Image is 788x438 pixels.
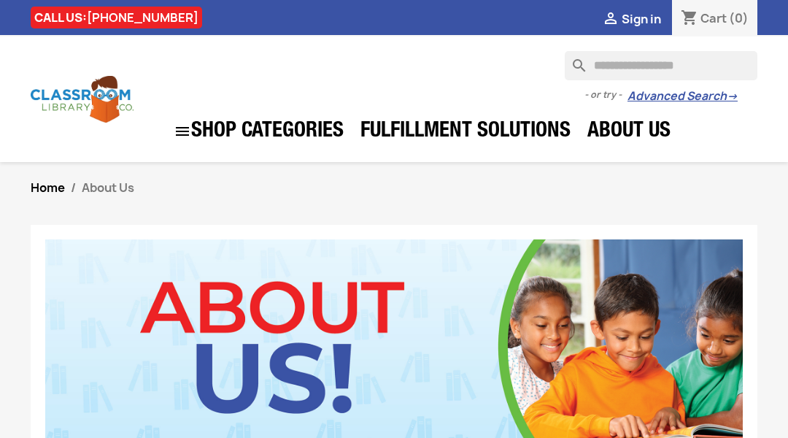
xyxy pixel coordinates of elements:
[627,89,738,104] a: Advanced Search→
[580,118,678,147] a: About Us
[729,10,749,26] span: (0)
[87,9,198,26] a: [PHONE_NUMBER]
[565,51,582,69] i: search
[602,11,661,27] a:  Sign in
[584,88,627,102] span: - or try -
[353,118,578,147] a: Fulfillment Solutions
[166,115,351,147] a: SHOP CATEGORIES
[31,76,134,123] img: Classroom Library Company
[700,10,727,26] span: Cart
[727,89,738,104] span: →
[681,10,698,28] i: shopping_cart
[82,180,134,196] span: About Us
[31,7,202,28] div: CALL US:
[622,11,661,27] span: Sign in
[602,11,619,28] i: 
[565,51,757,80] input: Search
[31,180,65,196] a: Home
[174,123,191,140] i: 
